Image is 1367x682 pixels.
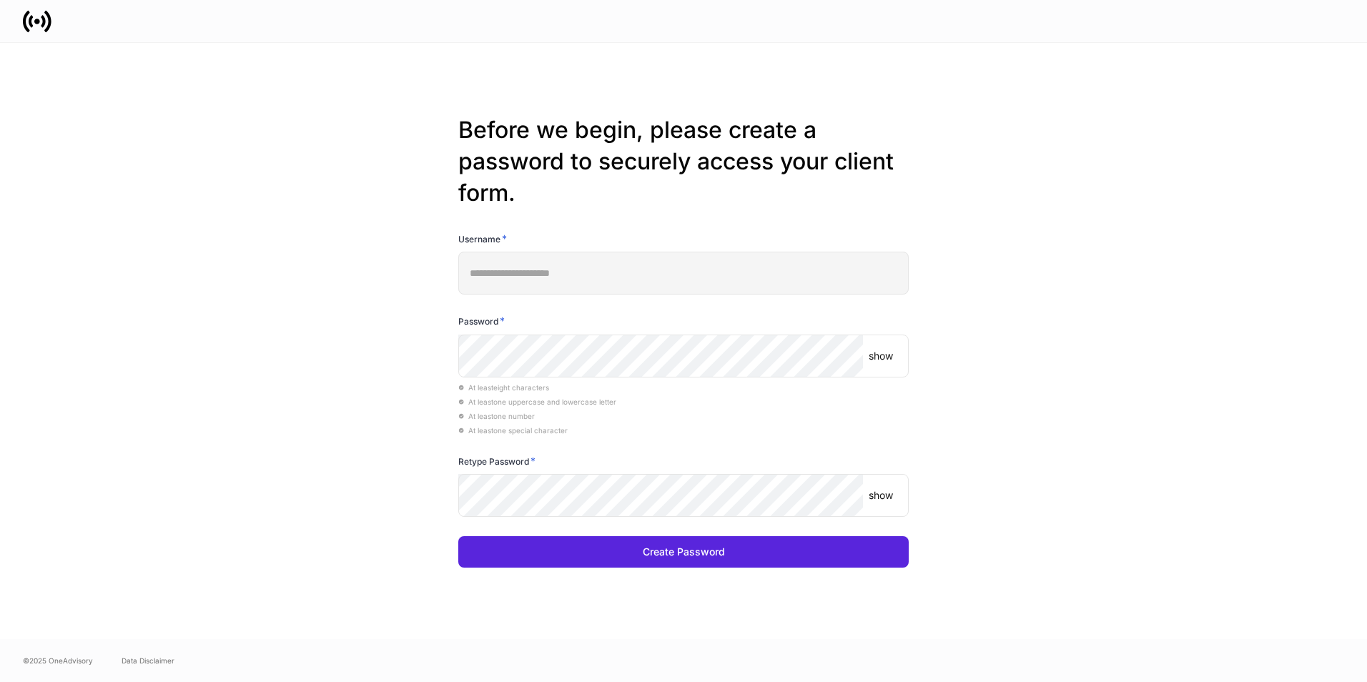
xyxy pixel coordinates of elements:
[458,412,535,420] span: At least one number
[458,536,909,568] button: Create Password
[458,397,616,406] span: At least one uppercase and lowercase letter
[643,545,725,559] div: Create Password
[869,349,893,363] p: show
[458,426,568,435] span: At least one special character
[458,114,909,209] h2: Before we begin, please create a password to securely access your client form.
[458,314,505,328] h6: Password
[458,383,549,392] span: At least eight characters
[23,655,93,666] span: © 2025 OneAdvisory
[458,232,507,246] h6: Username
[122,655,174,666] a: Data Disclaimer
[869,488,893,503] p: show
[458,454,536,468] h6: Retype Password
